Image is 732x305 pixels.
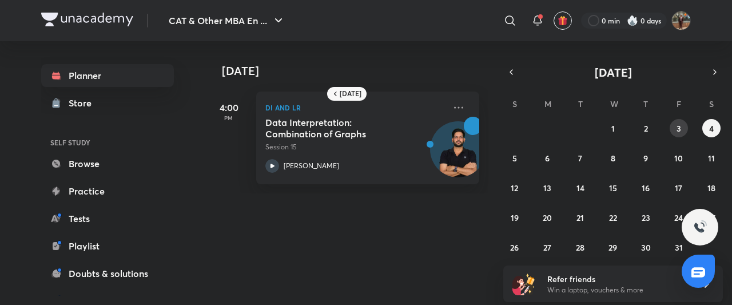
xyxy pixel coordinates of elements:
[206,114,252,121] p: PM
[636,149,655,167] button: October 9, 2025
[206,101,252,114] h5: 4:00
[547,273,688,285] h6: Refer friends
[677,98,681,109] abbr: Friday
[707,183,715,193] abbr: October 18, 2025
[708,153,715,164] abbr: October 11, 2025
[674,153,683,164] abbr: October 10, 2025
[41,64,174,87] a: Planner
[576,183,584,193] abbr: October 14, 2025
[611,123,615,134] abbr: October 1, 2025
[636,179,655,197] button: October 16, 2025
[543,212,552,223] abbr: October 20, 2025
[41,180,174,203] a: Practice
[670,179,688,197] button: October 17, 2025
[538,179,556,197] button: October 13, 2025
[636,208,655,227] button: October 23, 2025
[510,242,519,253] abbr: October 26, 2025
[69,96,98,110] div: Store
[608,242,617,253] abbr: October 29, 2025
[709,98,714,109] abbr: Saturday
[642,183,650,193] abbr: October 16, 2025
[670,119,688,137] button: October 3, 2025
[627,15,638,26] img: streak
[519,64,707,80] button: [DATE]
[604,149,622,167] button: October 8, 2025
[674,212,683,223] abbr: October 24, 2025
[670,208,688,227] button: October 24, 2025
[643,153,648,164] abbr: October 9, 2025
[41,262,174,285] a: Doubts & solutions
[595,65,632,80] span: [DATE]
[544,98,551,109] abbr: Monday
[431,128,486,183] img: Avatar
[41,152,174,175] a: Browse
[554,11,572,30] button: avatar
[610,98,618,109] abbr: Wednesday
[609,183,617,193] abbr: October 15, 2025
[41,235,174,258] a: Playlist
[545,153,550,164] abbr: October 6, 2025
[707,212,716,223] abbr: October 25, 2025
[41,207,174,230] a: Tests
[222,64,491,78] h4: [DATE]
[538,238,556,256] button: October 27, 2025
[675,183,682,193] abbr: October 17, 2025
[543,183,551,193] abbr: October 13, 2025
[265,117,408,140] h5: Data Interpretation: Combination of Graphs
[538,208,556,227] button: October 20, 2025
[604,119,622,137] button: October 1, 2025
[512,153,517,164] abbr: October 5, 2025
[340,89,361,98] h6: [DATE]
[670,238,688,256] button: October 31, 2025
[571,238,590,256] button: October 28, 2025
[265,101,445,114] p: DI and LR
[578,98,583,109] abbr: Tuesday
[702,179,721,197] button: October 18, 2025
[41,133,174,152] h6: SELF STUDY
[576,212,584,223] abbr: October 21, 2025
[511,183,518,193] abbr: October 12, 2025
[641,242,651,253] abbr: October 30, 2025
[604,179,622,197] button: October 15, 2025
[512,272,535,295] img: referral
[709,123,714,134] abbr: October 4, 2025
[571,179,590,197] button: October 14, 2025
[41,92,174,114] a: Store
[506,179,524,197] button: October 12, 2025
[611,153,615,164] abbr: October 8, 2025
[643,98,648,109] abbr: Thursday
[670,149,688,167] button: October 10, 2025
[265,142,445,152] p: Session 15
[609,212,617,223] abbr: October 22, 2025
[538,149,556,167] button: October 6, 2025
[578,153,582,164] abbr: October 7, 2025
[41,13,133,29] a: Company Logo
[511,212,519,223] abbr: October 19, 2025
[702,119,721,137] button: October 4, 2025
[636,238,655,256] button: October 30, 2025
[284,161,339,171] p: [PERSON_NAME]
[576,242,584,253] abbr: October 28, 2025
[543,242,551,253] abbr: October 27, 2025
[547,285,688,295] p: Win a laptop, vouchers & more
[671,11,691,30] img: Harshit Verma
[693,220,707,234] img: ttu
[702,208,721,227] button: October 25, 2025
[677,123,681,134] abbr: October 3, 2025
[644,123,648,134] abbr: October 2, 2025
[558,15,568,26] img: avatar
[675,242,683,253] abbr: October 31, 2025
[506,208,524,227] button: October 19, 2025
[702,149,721,167] button: October 11, 2025
[636,119,655,137] button: October 2, 2025
[571,149,590,167] button: October 7, 2025
[506,238,524,256] button: October 26, 2025
[571,208,590,227] button: October 21, 2025
[41,13,133,26] img: Company Logo
[162,9,292,32] button: CAT & Other MBA En ...
[604,208,622,227] button: October 22, 2025
[506,149,524,167] button: October 5, 2025
[512,98,517,109] abbr: Sunday
[642,212,650,223] abbr: October 23, 2025
[604,238,622,256] button: October 29, 2025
